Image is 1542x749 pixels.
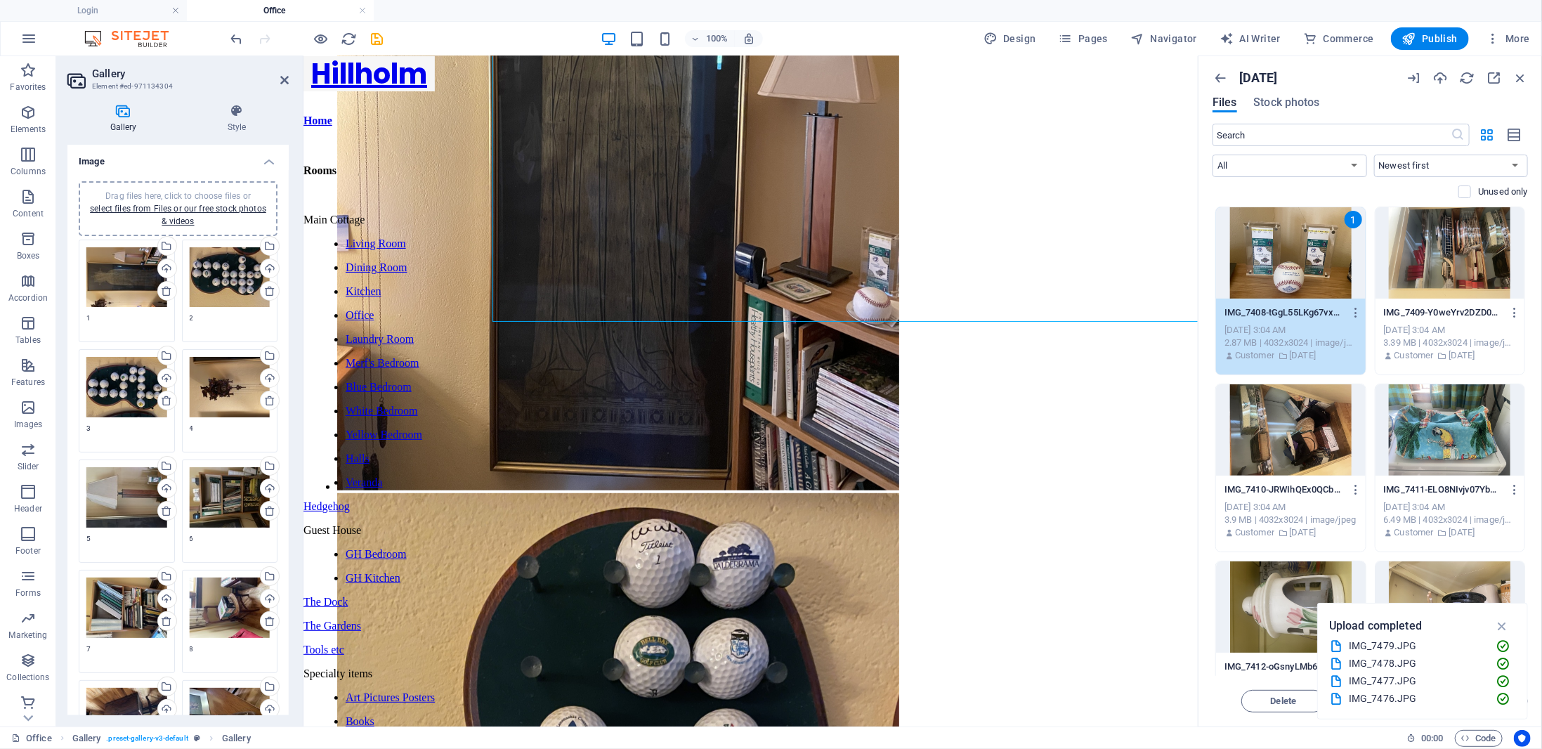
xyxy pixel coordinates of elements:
[1235,526,1274,539] p: Customer
[1235,349,1274,362] p: Customer
[1224,514,1357,526] div: 3.9 MB | 4032x3024 | image/jpeg
[1220,32,1281,46] span: AI Writer
[1214,27,1286,50] button: AI Writer
[67,145,289,170] h4: Image
[86,578,167,638] div: IMG_8956-te7Igs4L4LLFWjvFgQn4aQ.JPG
[1130,32,1197,46] span: Navigator
[1053,27,1113,50] button: Pages
[11,166,46,177] p: Columns
[86,688,167,748] div: IMG_8958-BBgiDTNPBKTloQdPd1FBXA.JPG
[90,191,266,226] span: Drag files here, click to choose files or
[229,31,245,47] i: Undo: Add gallery images (Ctrl+Z)
[190,688,270,748] div: IMG_8960-JV2a_depmIlq9dW5AahH7A.JPG
[1224,324,1357,337] div: [DATE] 3:04 AM
[1241,690,1326,712] button: Delete
[1455,730,1503,747] button: Code
[1345,211,1362,228] div: 1
[1289,349,1316,362] p: [DATE]
[1394,349,1434,362] p: Customer
[185,104,289,133] h4: Style
[1391,27,1469,50] button: Publish
[92,67,289,80] h2: Gallery
[1449,349,1475,362] p: [DATE]
[1349,691,1485,707] div: IMG_7476.JPG
[90,204,266,226] a: select files from Files or our free stock photos & videos
[1384,514,1517,526] div: 6.49 MB | 4032x3024 | image/jpeg
[14,419,43,430] p: Images
[1224,501,1357,514] div: [DATE] 3:04 AM
[1213,94,1237,111] span: Files
[1384,501,1517,514] div: [DATE] 3:04 AM
[228,30,245,47] button: undo
[1432,70,1448,86] i: Upload
[1289,526,1316,539] p: [DATE]
[106,730,188,747] span: . preset-gallery-v3-default
[86,357,167,417] div: IMG_8951-qs2HDLk2ZRzHD9Ls5RVDuw.JPG
[369,30,386,47] button: save
[1213,70,1228,86] i: Show all folders
[18,461,39,472] p: Slider
[190,578,270,638] div: IMG_8957-YD0hxw5ZdNQkPn58DrBXFg.JPG
[1224,306,1344,319] p: IMG_7408-tGgL55LKg67vxqEnxtx2NA.JPG
[14,503,42,514] p: Header
[17,250,40,261] p: Boxes
[11,730,52,747] a: Click to cancel selection. Double-click to open Pages
[1512,70,1528,86] i: Close
[978,27,1042,50] div: Design (Ctrl+Alt+Y)
[11,124,46,135] p: Elements
[1394,526,1434,539] p: Customer
[1384,337,1517,349] div: 3.39 MB | 4032x3024 | image/jpeg
[72,730,101,747] span: Click to select. Double-click to edit
[685,30,735,47] button: 100%
[72,730,251,747] nav: breadcrumb
[1349,656,1485,672] div: IMG_7478.JPG
[1125,27,1203,50] button: Navigator
[1349,673,1485,689] div: IMG_7477.JPG
[81,30,186,47] img: Editor Logo
[1431,733,1433,743] span: :
[1224,337,1357,349] div: 2.87 MB | 4032x3024 | image/jpeg
[978,27,1042,50] button: Design
[1271,697,1297,705] span: Delete
[13,208,44,219] p: Content
[6,672,49,683] p: Collections
[1449,526,1475,539] p: [DATE]
[222,730,251,747] span: Click to select. Double-click to edit
[743,32,755,45] i: On resize automatically adjust zoom level to fit chosen device.
[92,80,261,93] h3: Element #ed-971134304
[341,31,358,47] i: Reload page
[1459,70,1475,86] i: Reload
[1421,730,1443,747] span: 00 00
[1298,27,1380,50] button: Commerce
[1486,70,1501,86] i: Maximize
[187,3,374,18] h4: Office
[1384,324,1517,337] div: [DATE] 3:04 AM
[1514,730,1531,747] button: Usercentrics
[1406,730,1444,747] h6: Session time
[1329,617,1422,635] p: Upload completed
[67,104,185,133] h4: Gallery
[194,734,200,742] i: This element is a customizable preset
[1213,124,1451,146] input: Search
[1478,185,1528,198] p: Unused only
[1224,483,1344,496] p: IMG_7410-JRWIhQEx0QCbp6WaKZ6a9w.JPG
[1254,94,1320,111] span: Stock photos
[1239,70,1278,86] p: Oct 1
[341,30,358,47] button: reload
[1486,32,1530,46] span: More
[10,82,46,93] p: Favorites
[15,587,41,599] p: Forms
[86,247,167,308] div: IMG_8942-WkiHtMHP4t_wR4f6AkHXBA.JPG
[8,630,47,641] p: Marketing
[1384,483,1503,496] p: IMG_7411-ELO8NIvjv07YbHiYLQyHbg.JPG
[1461,730,1496,747] span: Code
[1480,27,1536,50] button: More
[190,247,270,308] div: IMG_8950-v4yDxzwjZbzp70k3EEeB7g.JPG
[1303,32,1374,46] span: Commerce
[370,31,386,47] i: Save (Ctrl+S)
[1384,306,1503,319] p: IMG_7409-Y0weYrv2DZD0krEqqogvjg.JPG
[190,357,270,417] div: IMG_8952-c7v_7wV7BaKvbnSBGUzzrw.JPG
[706,30,728,47] h6: 100%
[984,32,1036,46] span: Design
[190,467,270,528] div: IMG_8954-PjlusPv0vqlzUEiJ4YeSOQ.JPG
